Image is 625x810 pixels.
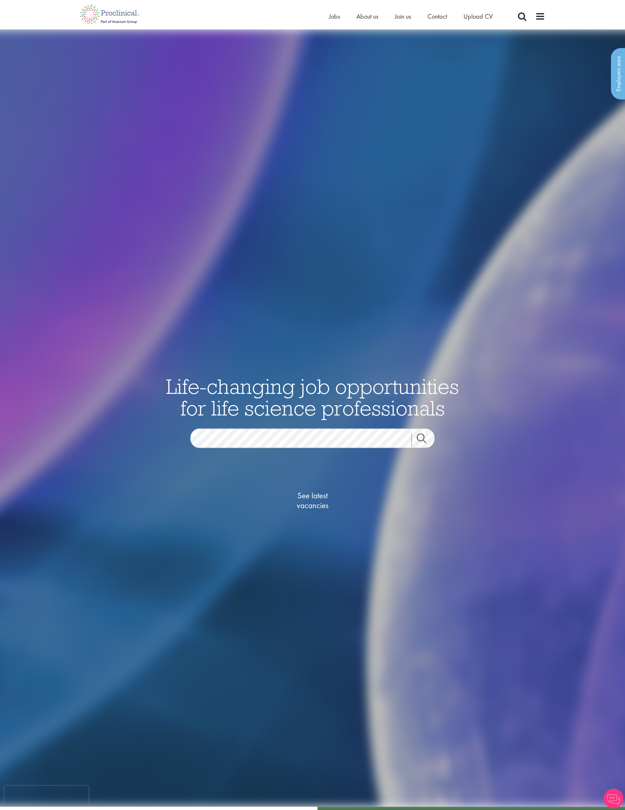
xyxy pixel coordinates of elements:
a: About us [356,12,378,21]
a: Join us [395,12,411,21]
img: Chatbot [604,789,623,808]
a: See latestvacancies [280,464,345,536]
a: Jobs [329,12,340,21]
a: Contact [427,12,447,21]
span: Life-changing job opportunities for life science professionals [166,373,459,421]
a: Upload CV [464,12,493,21]
iframe: reCAPTCHA [5,786,88,805]
a: Job search submit button [411,433,440,446]
span: See latest vacancies [280,490,345,510]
